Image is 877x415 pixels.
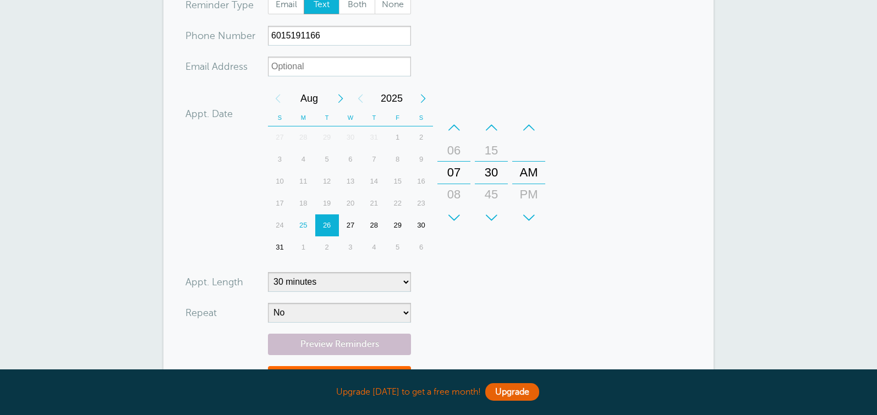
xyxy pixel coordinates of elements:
[268,170,292,192] div: 10
[185,109,233,119] label: Appt. Date
[185,62,205,71] span: Ema
[362,170,386,192] div: Thursday, August 14
[205,62,230,71] span: il Add
[362,109,386,126] th: T
[362,236,386,258] div: Thursday, September 4
[386,236,409,258] div: Friday, September 5
[386,236,409,258] div: 5
[268,126,292,148] div: Sunday, July 27
[409,236,433,258] div: 6
[315,109,339,126] th: T
[409,236,433,258] div: Saturday, September 6
[386,170,409,192] div: 15
[409,126,433,148] div: Saturday, August 2
[516,162,542,184] div: AM
[409,126,433,148] div: 2
[292,148,315,170] div: 4
[339,214,363,236] div: 27
[315,170,339,192] div: 12
[386,148,409,170] div: 8
[362,236,386,258] div: 4
[362,192,386,214] div: 21
[339,192,363,214] div: 20
[409,170,433,192] div: Saturday, August 16
[362,214,386,236] div: Thursday, August 28
[339,192,363,214] div: Wednesday, August 20
[268,148,292,170] div: 3
[409,148,433,170] div: 9
[370,87,413,109] span: 2025
[386,126,409,148] div: Friday, August 1
[268,126,292,148] div: 27
[268,334,411,355] a: Preview Reminders
[268,148,292,170] div: Sunday, August 3
[268,236,292,258] div: Sunday, August 31
[386,148,409,170] div: Friday, August 8
[386,214,409,236] div: Friday, August 29
[441,140,467,162] div: 06
[315,148,339,170] div: Tuesday, August 5
[315,236,339,258] div: 2
[268,214,292,236] div: Sunday, August 24
[292,192,315,214] div: Monday, August 18
[386,109,409,126] th: F
[339,148,363,170] div: Wednesday, August 6
[185,277,243,287] label: Appt. Length
[478,140,505,162] div: 15
[331,87,350,109] div: Next Month
[292,192,315,214] div: 18
[315,192,339,214] div: 19
[204,31,232,41] span: ne Nu
[185,31,204,41] span: Pho
[475,117,508,229] div: Minutes
[386,192,409,214] div: Friday, August 22
[409,170,433,192] div: 16
[413,87,433,109] div: Next Year
[339,148,363,170] div: 6
[315,236,339,258] div: Tuesday, September 2
[441,206,467,228] div: 09
[339,109,363,126] th: W
[516,184,542,206] div: PM
[339,126,363,148] div: Wednesday, July 30
[315,126,339,148] div: Tuesday, July 29
[163,380,714,404] div: Upgrade [DATE] to get a free month!
[409,192,433,214] div: Saturday, August 23
[292,126,315,148] div: Monday, July 28
[362,148,386,170] div: 7
[268,170,292,192] div: Sunday, August 10
[185,308,217,318] label: Repeat
[409,192,433,214] div: 23
[292,236,315,258] div: 1
[268,109,292,126] th: S
[292,109,315,126] th: M
[339,236,363,258] div: Wednesday, September 3
[386,192,409,214] div: 22
[315,170,339,192] div: Tuesday, August 12
[362,126,386,148] div: 31
[409,214,433,236] div: 30
[362,214,386,236] div: 28
[268,236,292,258] div: 31
[268,214,292,236] div: 24
[362,126,386,148] div: Thursday, July 31
[185,57,268,76] div: ress
[441,184,467,206] div: 08
[185,26,268,46] div: mber
[268,192,292,214] div: 17
[315,148,339,170] div: 5
[292,170,315,192] div: 11
[339,126,363,148] div: 30
[315,192,339,214] div: Tuesday, August 19
[437,117,470,229] div: Hours
[350,87,370,109] div: Previous Year
[315,214,339,236] div: 26
[485,383,539,401] a: Upgrade
[478,184,505,206] div: 45
[362,192,386,214] div: Thursday, August 21
[339,236,363,258] div: 3
[409,148,433,170] div: Saturday, August 9
[292,214,315,236] div: 25
[409,109,433,126] th: S
[315,214,339,236] div: Tuesday, August 26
